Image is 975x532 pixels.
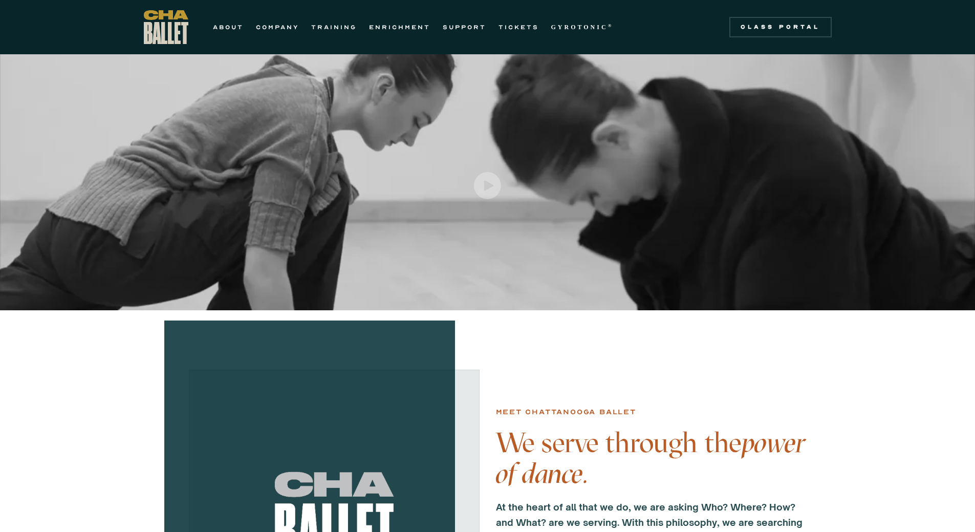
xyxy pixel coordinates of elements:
[729,17,832,37] a: Class Portal
[496,406,636,418] div: Meet chattanooga ballet
[213,21,244,33] a: ABOUT
[496,428,811,489] h4: We serve through the
[551,21,614,33] a: GYROTONIC®
[311,21,357,33] a: TRAINING
[496,426,805,490] em: power of dance.
[443,21,486,33] a: SUPPORT
[608,23,614,28] sup: ®
[499,21,539,33] a: TICKETS
[144,10,188,44] a: home
[551,24,608,31] strong: GYROTONIC
[735,23,826,31] div: Class Portal
[256,21,299,33] a: COMPANY
[369,21,430,33] a: ENRICHMENT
